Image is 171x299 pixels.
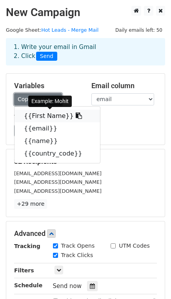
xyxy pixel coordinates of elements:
[132,261,171,299] iframe: Chat Widget
[14,282,42,288] strong: Schedule
[119,242,149,250] label: UTM Codes
[15,135,100,147] a: {{name}}
[41,27,98,33] a: Hot Leads - Merge Mail
[53,283,82,290] span: Send now
[8,43,163,61] div: 1. Write your email in Gmail 2. Click
[15,147,100,160] a: {{country_code}}
[113,27,165,33] a: Daily emails left: 50
[6,27,98,33] small: Google Sheet:
[14,267,34,274] strong: Filters
[91,82,157,90] h5: Email column
[14,170,102,176] small: [EMAIL_ADDRESS][DOMAIN_NAME]
[15,110,100,122] a: {{First Name}}
[6,6,165,19] h2: New Campaign
[14,82,80,90] h5: Variables
[14,199,47,209] a: +29 more
[14,188,102,194] small: [EMAIL_ADDRESS][DOMAIN_NAME]
[28,96,72,107] div: Example: Mohit
[113,26,165,34] span: Daily emails left: 50
[14,229,157,238] h5: Advanced
[14,243,40,249] strong: Tracking
[61,251,93,259] label: Track Clicks
[14,93,62,105] a: Copy/paste...
[36,52,57,61] span: Send
[61,242,95,250] label: Track Opens
[14,179,102,185] small: [EMAIL_ADDRESS][DOMAIN_NAME]
[15,122,100,135] a: {{email}}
